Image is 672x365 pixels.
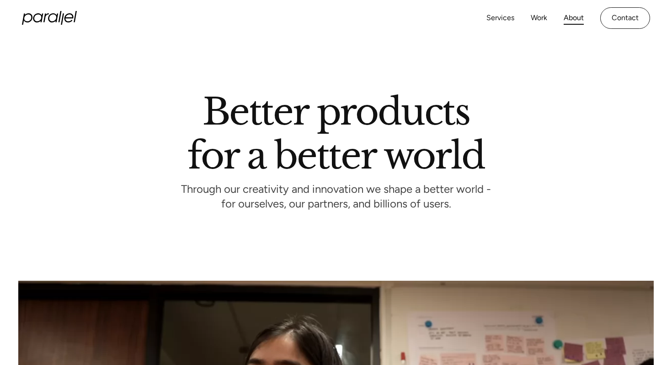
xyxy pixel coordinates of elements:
[486,11,514,25] a: Services
[531,11,547,25] a: Work
[564,11,584,25] a: About
[181,185,491,210] p: Through our creativity and innovation we shape a better world - for ourselves, our partners, and ...
[187,98,484,169] h1: Better products for a better world
[600,7,650,29] a: Contact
